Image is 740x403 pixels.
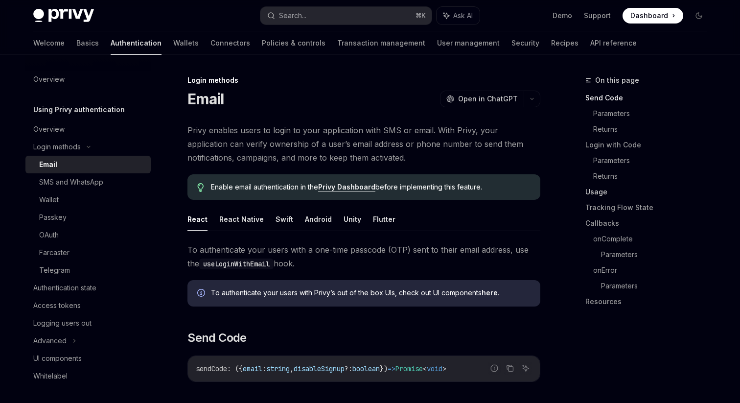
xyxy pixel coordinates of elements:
[595,74,639,86] span: On this page
[210,31,250,55] a: Connectors
[423,364,427,373] span: <
[39,264,70,276] div: Telegram
[601,278,715,294] a: Parameters
[25,261,151,279] a: Telegram
[25,244,151,261] a: Farcaster
[25,191,151,209] a: Wallet
[585,200,715,215] a: Tracking Flow State
[25,367,151,385] a: Whitelabel
[553,11,572,21] a: Demo
[395,364,423,373] span: Promise
[33,73,65,85] div: Overview
[25,209,151,226] a: Passkey
[585,184,715,200] a: Usage
[197,289,207,299] svg: Info
[25,173,151,191] a: SMS and WhatsApp
[593,153,715,168] a: Parameters
[39,247,69,259] div: Farcaster
[33,282,96,294] div: Authentication state
[593,231,715,247] a: onComplete
[593,262,715,278] a: onError
[25,314,151,332] a: Logging users out
[262,364,266,373] span: :
[437,7,480,24] button: Ask AI
[33,9,94,23] img: dark logo
[187,75,540,85] div: Login methods
[584,11,611,21] a: Support
[33,31,65,55] a: Welcome
[352,364,380,373] span: boolean
[243,364,262,373] span: email
[373,208,395,231] button: Flutter
[504,362,516,375] button: Copy the contents from the code block
[427,364,442,373] span: void
[488,362,501,375] button: Report incorrect code
[173,31,199,55] a: Wallets
[187,208,208,231] button: React
[290,364,294,373] span: ,
[196,364,227,373] span: sendCode
[551,31,578,55] a: Recipes
[458,94,518,104] span: Open in ChatGPT
[262,31,325,55] a: Policies & controls
[33,335,67,347] div: Advanced
[39,194,59,206] div: Wallet
[318,183,375,191] a: Privy Dashboard
[187,123,540,165] span: Privy enables users to login to your application with SMS or email. With Privy, your application ...
[25,226,151,244] a: OAuth
[25,297,151,314] a: Access tokens
[344,208,361,231] button: Unity
[442,364,446,373] span: >
[279,10,306,22] div: Search...
[187,243,540,270] span: To authenticate your users with a one-time passcode (OTP) sent to their email address, use the hook.
[437,31,500,55] a: User management
[630,11,668,21] span: Dashboard
[294,364,345,373] span: disableSignup
[219,208,264,231] button: React Native
[33,104,125,116] h5: Using Privy authentication
[211,288,531,298] span: To authenticate your users with Privy’s out of the box UIs, check out UI components .
[585,90,715,106] a: Send Code
[33,317,92,329] div: Logging users out
[337,31,425,55] a: Transaction management
[345,364,352,373] span: ?:
[33,370,68,382] div: Whitelabel
[25,279,151,297] a: Authentication state
[39,212,67,223] div: Passkey
[511,31,539,55] a: Security
[111,31,162,55] a: Authentication
[33,141,81,153] div: Login methods
[266,364,290,373] span: string
[39,176,103,188] div: SMS and WhatsApp
[691,8,707,24] button: Toggle dark mode
[33,300,81,311] div: Access tokens
[76,31,99,55] a: Basics
[260,7,432,24] button: Search...⌘K
[39,229,59,241] div: OAuth
[593,121,715,137] a: Returns
[199,259,274,269] code: useLoginWithEmail
[380,364,388,373] span: })
[25,350,151,367] a: UI components
[25,156,151,173] a: Email
[519,362,532,375] button: Ask AI
[211,182,531,192] span: Enable email authentication in the before implementing this feature.
[590,31,637,55] a: API reference
[453,11,473,21] span: Ask AI
[585,294,715,309] a: Resources
[440,91,524,107] button: Open in ChatGPT
[593,168,715,184] a: Returns
[187,330,247,346] span: Send Code
[593,106,715,121] a: Parameters
[305,208,332,231] button: Android
[585,137,715,153] a: Login with Code
[39,159,57,170] div: Email
[197,183,204,192] svg: Tip
[227,364,243,373] span: : ({
[585,215,715,231] a: Callbacks
[482,288,498,297] a: here
[623,8,683,24] a: Dashboard
[25,120,151,138] a: Overview
[276,208,293,231] button: Swift
[33,123,65,135] div: Overview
